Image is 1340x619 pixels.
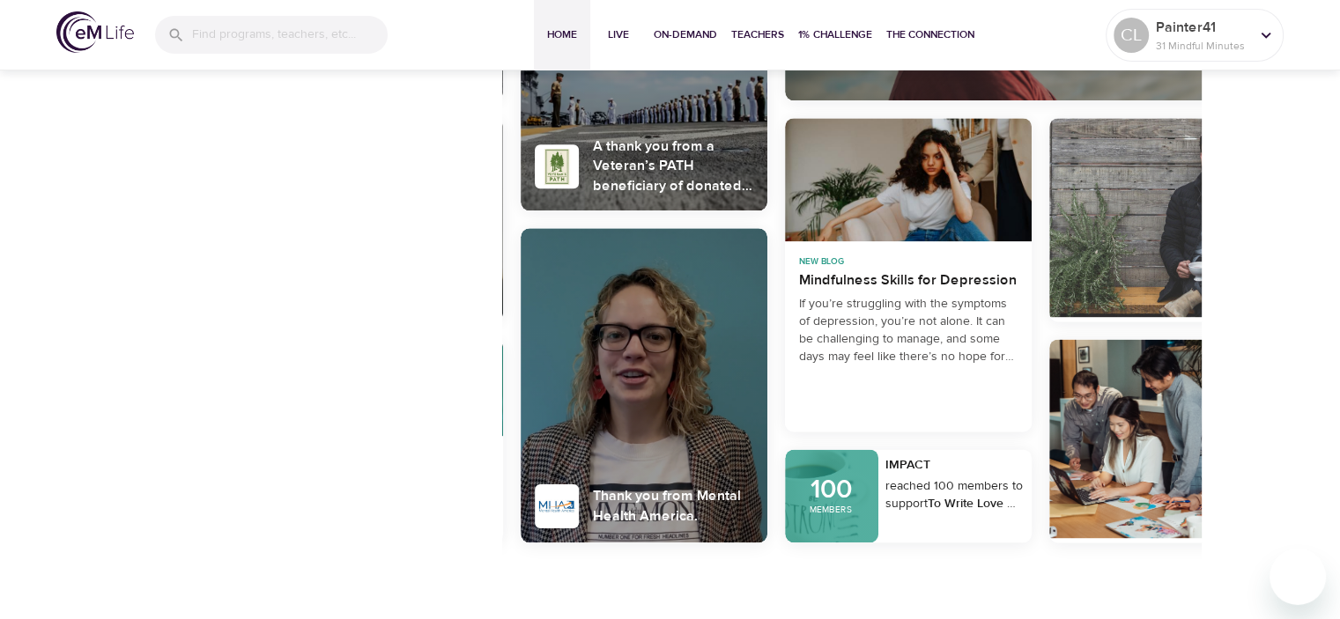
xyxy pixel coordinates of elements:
[811,476,852,503] p: 100
[810,503,853,516] p: Members
[192,16,388,54] input: Find programs, teachers, etc...
[541,26,583,44] span: Home
[1156,38,1249,54] p: 31 Mindful Minutes
[597,26,640,44] span: Live
[731,26,784,44] span: Teachers
[885,496,1024,529] strong: To Write Love On Her Arms
[885,477,1025,512] div: reached 100 members to support
[886,26,974,44] span: The Connection
[1270,549,1326,605] iframe: Button to launch messaging window
[799,255,1018,268] div: New Blog
[798,26,872,44] span: 1% Challenge
[799,295,1018,365] div: If you’re struggling with the symptoms of depression, you’re not alone. It can be challenging to ...
[799,270,1018,291] div: Mindfulness Skills for Depression
[654,26,717,44] span: On-Demand
[885,456,1025,474] div: IMPACT
[1156,17,1249,38] p: Painter41
[593,486,753,527] div: Thank you from Mental Health America.
[1114,18,1149,53] div: CL
[593,136,753,197] div: A thank you from a Veteran’s PATH beneficiary of donated Mindful Minutes.
[56,11,134,53] img: logo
